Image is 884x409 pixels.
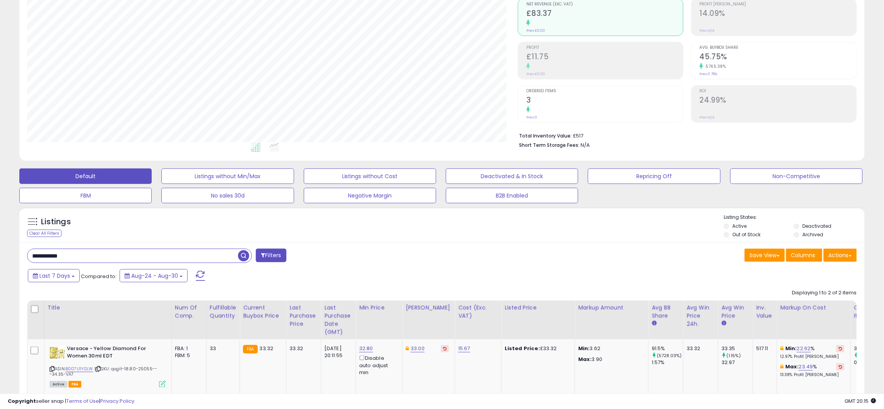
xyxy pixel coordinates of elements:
[81,273,116,280] span: Compared to:
[406,346,409,351] i: This overrides the store level Dynamic Max Price for this listing
[578,345,642,352] p: 3.62
[505,345,540,352] b: Listed Price:
[780,304,847,312] div: Markup on Cost
[446,188,578,203] button: B2B Enabled
[700,52,857,63] h2: 45.75%
[803,223,832,229] label: Deactivated
[359,345,373,352] a: 32.80
[700,89,857,93] span: ROI
[786,249,822,262] button: Columns
[243,345,257,354] small: FBA
[721,320,726,327] small: Avg Win Price.
[581,141,590,149] span: N/A
[780,346,783,351] i: This overrides the store level min markup for this listing
[780,364,783,369] i: This overrides the store level max markup for this listing
[50,366,157,377] span: | SKU: qogit-18.80-25055---34.35-VA7
[578,345,590,352] strong: Min:
[730,168,863,184] button: Non-Competitive
[526,52,683,63] h2: £11.75
[526,89,683,93] span: Ordered Items
[687,345,712,352] div: 33.32
[700,72,718,76] small: Prev: 0.78%
[700,96,857,106] h2: 24.99%
[505,304,572,312] div: Listed Price
[839,365,842,369] i: Revert to store-level Max Markup
[700,2,857,7] span: Profit [PERSON_NAME]
[700,9,857,19] h2: 14.09%
[411,345,425,352] a: 33.00
[161,188,294,203] button: No sales 30d
[66,397,99,405] a: Terms of Use
[161,168,294,184] button: Listings without Min/Max
[578,356,592,363] strong: Max:
[359,354,396,376] div: Disable auto adjust min
[700,46,857,50] span: Avg. Buybox Share
[50,345,166,387] div: ASIN:
[578,304,645,312] div: Markup Amount
[304,188,436,203] button: Negative Margin
[745,249,785,262] button: Save View
[797,345,811,352] a: 22.62
[721,345,753,352] div: 33.35
[756,345,771,352] div: 517.11
[799,363,813,371] a: 23.49
[260,345,274,352] span: 33.32
[733,231,761,238] label: Out of Stock
[243,304,283,320] div: Current Buybox Price
[28,269,80,282] button: Last 7 Days
[652,345,683,352] div: 91.5%
[50,381,67,388] span: All listings currently available for purchase on Amazon
[652,320,656,327] small: Avg BB Share.
[27,230,62,237] div: Clear All Filters
[175,304,203,320] div: Num of Comp.
[65,366,93,372] a: B007U1Y0LW
[324,345,350,359] div: [DATE] 20:11:55
[406,304,452,312] div: [PERSON_NAME]
[175,345,200,352] div: FBA: 1
[519,131,851,140] li: £517
[505,345,569,352] div: £33.32
[526,96,683,106] h2: 3
[777,301,851,339] th: The percentage added to the cost of goods (COGS) that forms the calculator for Min & Max prices.
[724,214,865,221] p: Listing States:
[733,223,747,229] label: Active
[19,168,152,184] button: Default
[175,352,200,359] div: FBM: 5
[131,272,178,280] span: Aug-24 - Aug-30
[526,2,683,7] span: Net Revenue (Exc. VAT)
[526,72,545,76] small: Prev: £0.00
[824,249,857,262] button: Actions
[721,359,753,366] div: 32.97
[578,356,642,363] p: 3.90
[446,168,578,184] button: Deactivated & In Stock
[652,304,680,320] div: Avg BB Share
[700,28,715,33] small: Prev: N/A
[786,363,799,370] b: Max:
[780,354,845,359] p: 12.97% Profit [PERSON_NAME]
[721,304,750,320] div: Avg Win Price
[210,304,236,320] div: Fulfillable Quantity
[700,115,715,120] small: Prev: N/A
[256,249,286,262] button: Filters
[791,251,815,259] span: Columns
[69,381,82,388] span: FBA
[839,347,842,351] i: Revert to store-level Min Markup
[780,372,845,378] p: 13.38% Profit [PERSON_NAME]
[786,345,797,352] b: Min:
[526,115,537,120] small: Prev: 0
[652,359,683,366] div: 1.57%
[359,304,399,312] div: Min Price
[8,397,36,405] strong: Copyright
[39,272,70,280] span: Last 7 Days
[41,217,71,227] h5: Listings
[526,9,683,19] h2: £83.37
[703,64,726,69] small: 5765.38%
[443,347,447,351] i: Revert to store-level Dynamic Max Price
[458,304,498,320] div: Cost (Exc. VAT)
[100,397,134,405] a: Privacy Policy
[19,188,152,203] button: FBM
[519,132,572,139] b: Total Inventory Value:
[780,363,845,378] div: %
[780,345,845,359] div: %
[304,168,436,184] button: Listings without Cost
